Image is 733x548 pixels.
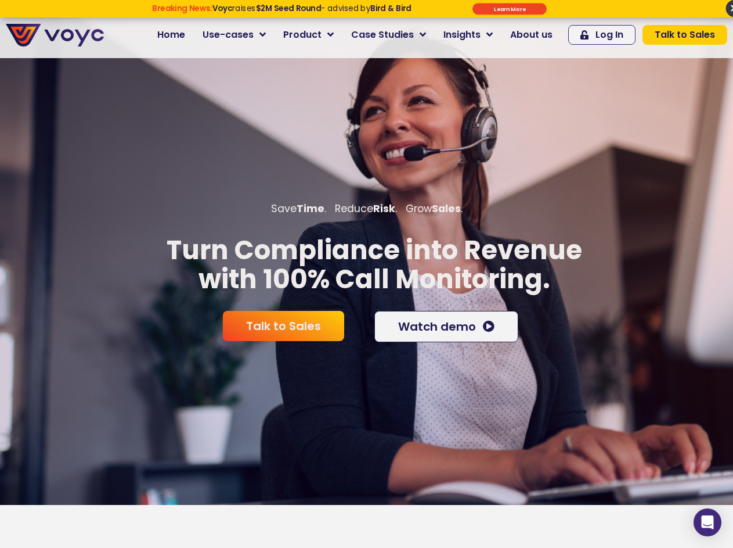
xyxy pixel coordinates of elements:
[6,24,104,46] img: voyc-full-logo
[472,3,547,15] div: Submit
[642,25,727,45] a: Talk to Sales
[203,28,254,42] span: Use-cases
[212,3,411,14] span: raises - advised by
[246,320,321,332] span: Talk to Sales
[370,3,411,14] strong: Bird & Bird
[297,202,324,216] b: Time
[149,23,194,46] a: Home
[157,28,185,42] span: Home
[212,3,232,14] strong: Voyc
[501,23,561,46] a: About us
[374,311,518,342] a: Watch demo
[568,25,635,45] a: Log In
[435,23,501,46] a: Insights
[256,3,322,14] strong: $2M Seed Round
[113,3,450,22] div: Breaking News: Voyc raises $2M Seed Round - advised by Bird & Bird
[342,23,435,46] a: Case Studies
[398,321,476,332] span: Watch demo
[655,30,715,40] span: Talk to Sales
[351,28,414,42] span: Case Studies
[443,28,481,42] span: Insights
[152,3,212,14] strong: Breaking News:
[510,28,553,42] span: About us
[275,23,342,46] a: Product
[595,30,623,40] span: Log In
[694,508,721,536] div: Open Intercom Messenger
[223,311,344,341] a: Talk to Sales
[373,202,395,216] b: Risk
[283,28,322,42] span: Product
[194,23,275,46] a: Use-cases
[432,202,461,216] b: Sales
